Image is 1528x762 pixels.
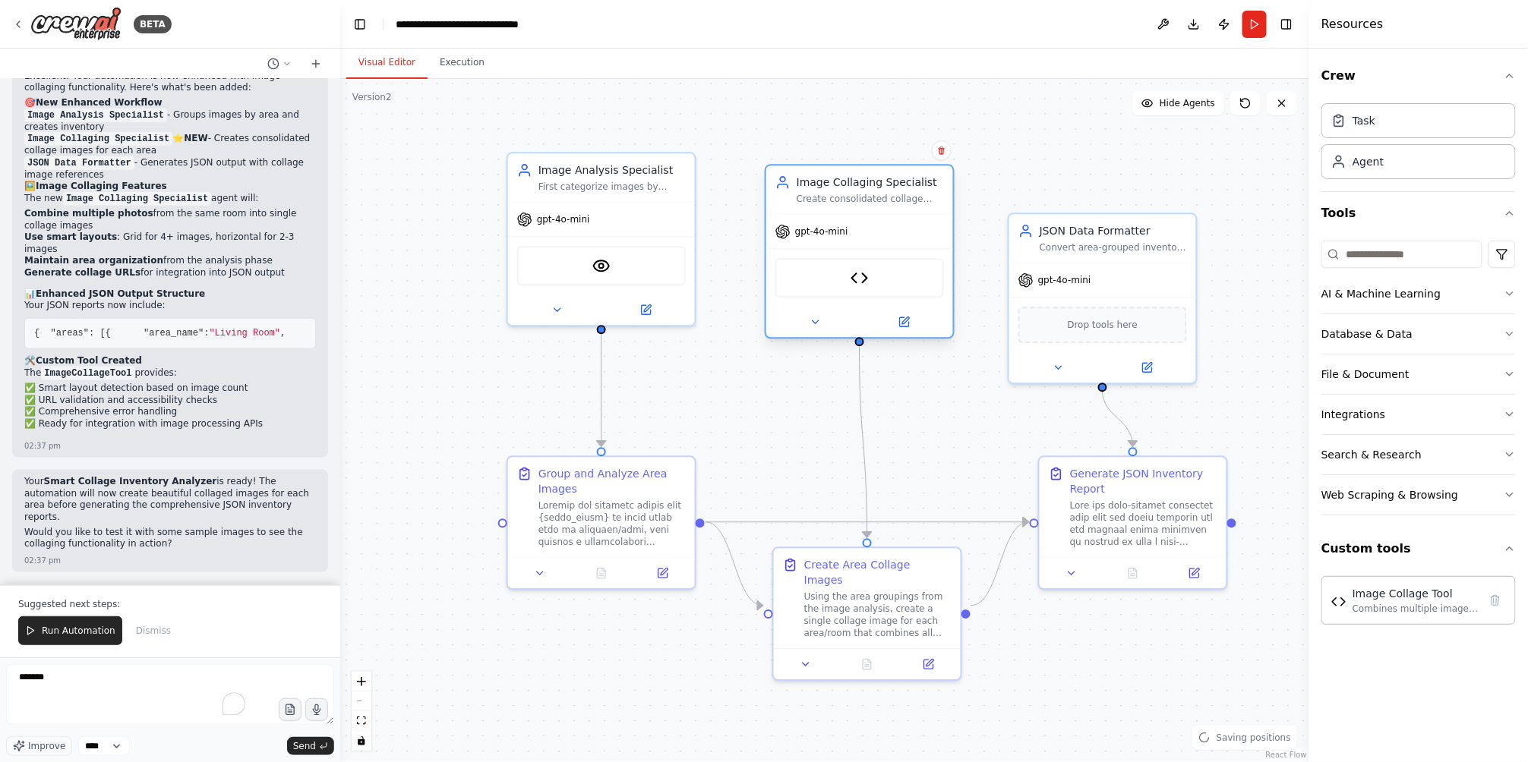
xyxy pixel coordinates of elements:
[24,109,167,122] code: Image Analysis Specialist
[1321,15,1384,33] h4: Resources
[24,132,172,146] code: Image Collaging Specialist
[797,175,944,190] div: Image Collaging Specialist
[396,17,557,32] nav: breadcrumb
[287,737,334,755] button: Send
[1160,97,1215,109] span: Hide Agents
[44,476,217,486] strong: Smart Collage Inventory Analyzer
[1321,286,1441,301] div: AI & Machine Learning
[1321,447,1422,462] div: Search & Research
[134,15,172,33] div: BETA
[24,255,163,266] strong: Maintain area organization
[352,731,371,751] button: toggle interactivity
[1353,603,1479,615] div: Combines multiple images into a single collage image using a web-based image processing API. Usef...
[63,192,211,206] code: Image Collaging Specialist
[1070,499,1217,548] div: Lore ips dolo-sitamet consectet adip elit sed doeiu temporin utl etd magnaal enima minimven qu no...
[971,515,1029,613] g: Edge from cf636190-1150-415d-8e14-1978802f2ac5 to 4fbe09fc-2df4-495e-9587-445a64085d70
[1038,455,1228,590] div: Generate JSON Inventory ReportLore ips dolo-sitamet consectet adip elit sed doeiu temporin utl et...
[1321,527,1516,570] button: Custom tools
[1353,113,1375,128] div: Task
[1321,326,1413,342] div: Database & Data
[932,140,952,160] button: Delete node
[1276,14,1297,35] button: Hide right sidebar
[24,231,316,255] li: : Grid for 4+ images, horizontal for 2-3 images
[30,7,122,41] img: Logo
[293,740,316,752] span: Send
[851,269,869,287] img: Image Collage Tool
[24,157,316,181] li: - Generates JSON output with collage image references
[1321,55,1516,97] button: Crew
[24,406,316,418] li: ✅ Comprehensive error handling
[24,440,61,452] div: 02:37 pm
[1321,97,1516,191] div: Crew
[1331,594,1346,609] img: Image Collage Tool
[603,301,689,319] button: Open in side panel
[24,267,140,278] strong: Generate collage URLs
[1321,487,1458,502] div: Web Scraping & Browsing
[24,181,316,193] h2: 🖼️
[1321,192,1516,235] button: Tools
[538,181,686,193] div: First categorize images by room/location type, then analyze all furniture and electronic devices ...
[349,14,371,35] button: Hide left sidebar
[835,655,900,673] button: No output available
[24,97,316,109] h2: 🎯
[346,47,428,79] button: Visual Editor
[24,555,61,566] div: 02:37 pm
[18,616,122,645] button: Run Automation
[261,55,298,73] button: Switch to previous chat
[795,225,848,238] span: gpt-4o-mini
[1321,475,1516,515] button: Web Scraping & Browsing
[209,328,280,338] span: "Living Room"
[538,466,686,496] div: Group and Analyze Area Images
[36,181,167,191] strong: Image Collaging Features
[706,515,763,613] g: Edge from 88f9e5a6-b413-429c-8e16-339d5fd853e4 to cf636190-1150-415d-8e14-1978802f2ac5
[1321,407,1385,422] div: Integrations
[1132,91,1224,115] button: Hide Agents
[6,664,334,725] textarea: To enrich screen reader interactions, please activate Accessibility in Grammarly extension settings
[34,328,39,338] span: {
[51,328,89,338] span: "areas"
[852,348,875,538] g: Edge from d079e634-004d-4955-847c-4a19f4a1bdd6 to cf636190-1150-415d-8e14-1978802f2ac5
[1068,317,1138,332] span: Drop tools here
[1040,223,1187,238] div: JSON Data Formatter
[136,625,171,637] span: Dismiss
[24,527,316,550] p: Would you like to test it with some sample images to see the collaging functionality in action?
[42,625,115,637] span: Run Automation
[18,598,322,610] p: Suggested next steps:
[1321,274,1516,313] button: AI & Machine Learning
[24,208,153,219] strong: Combine multiple photos
[1008,213,1198,384] div: JSON Data FormatterConvert area-grouped inventory data into structured JSON format with clear org...
[507,455,696,590] div: Group and Analyze Area ImagesLoremip dol sitametc adipis elit {seddo_eiusm} te incid utlab etdo m...
[537,213,590,225] span: gpt-4o-mini
[902,655,955,673] button: Open in side panel
[24,288,316,301] h2: 📊
[1168,564,1220,582] button: Open in side panel
[89,328,106,338] span: : [
[594,332,609,447] g: Edge from d97216f7-eb53-4b77-a74e-61915d636115 to 88f9e5a6-b413-429c-8e16-339d5fd853e4
[1321,314,1516,354] button: Database & Data
[24,208,316,231] li: from the same room into single collage images
[24,395,316,407] li: ✅ URL validation and accessibility checks
[804,590,952,639] div: Using the area groupings from the image analysis, create a single collage image for each area/roo...
[1353,586,1479,601] div: Image Collage Tool
[1485,590,1506,611] button: Delete tool
[706,515,1029,530] g: Edge from 88f9e5a6-b413-429c-8e16-339d5fd853e4 to 4fbe09fc-2df4-495e-9587-445a64085d70
[41,367,134,380] code: ImageCollageTool
[772,546,962,681] div: Create Area Collage ImagesUsing the area groupings from the image analysis, create a single colla...
[1217,732,1291,744] span: Saving positions
[1321,435,1516,474] button: Search & Research
[24,193,316,205] p: The new agent will:
[28,740,65,752] span: Improve
[24,109,316,134] li: - Groups images by area and creates inventory
[428,47,497,79] button: Execution
[279,698,301,721] button: Upload files
[24,383,316,395] li: ✅ Smart layout detection based on image count
[24,71,316,94] p: Excellent! Your automation is now enhanced with image collaging functionality. Here's what's been...
[507,152,696,326] div: Image Analysis SpecialistFirst categorize images by room/location type, then analyze all furnitur...
[24,156,134,170] code: JSON Data Formatter
[1321,367,1410,382] div: File & Document
[861,313,947,331] button: Open in side panel
[1104,358,1190,376] button: Open in side panel
[106,328,111,338] span: {
[24,476,316,523] p: Your is ready! The automation will now create beautiful collaged images for each area before gene...
[184,133,207,143] strong: NEW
